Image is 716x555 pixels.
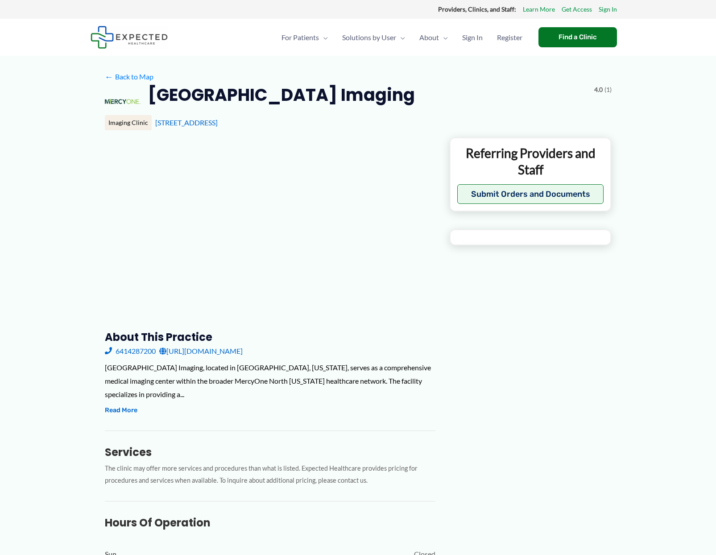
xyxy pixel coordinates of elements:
[105,361,435,401] div: [GEOGRAPHIC_DATA] Imaging, located in [GEOGRAPHIC_DATA], [US_STATE], serves as a comprehensive me...
[457,145,604,178] p: Referring Providers and Staff
[599,4,617,15] a: Sign In
[105,72,113,81] span: ←
[438,5,516,13] strong: Providers, Clinics, and Staff:
[594,84,603,95] span: 4.0
[105,463,435,487] p: The clinic may offer more services and procedures than what is listed. Expected Healthcare provid...
[91,26,168,49] img: Expected Healthcare Logo - side, dark font, small
[604,84,612,95] span: (1)
[462,22,483,53] span: Sign In
[159,344,243,358] a: [URL][DOMAIN_NAME]
[105,405,137,416] button: Read More
[538,27,617,47] a: Find a Clinic
[281,22,319,53] span: For Patients
[105,344,156,358] a: 6414287200
[457,184,604,204] button: Submit Orders and Documents
[419,22,439,53] span: About
[562,4,592,15] a: Get Access
[105,516,435,530] h3: Hours of Operation
[274,22,530,53] nav: Primary Site Navigation
[455,22,490,53] a: Sign In
[342,22,396,53] span: Solutions by User
[105,115,152,130] div: Imaging Clinic
[105,445,435,459] h3: Services
[439,22,448,53] span: Menu Toggle
[274,22,335,53] a: For PatientsMenu Toggle
[148,84,415,106] h2: [GEOGRAPHIC_DATA] Imaging
[523,4,555,15] a: Learn More
[490,22,530,53] a: Register
[412,22,455,53] a: AboutMenu Toggle
[396,22,405,53] span: Menu Toggle
[497,22,522,53] span: Register
[155,118,218,127] a: [STREET_ADDRESS]
[105,70,153,83] a: ←Back to Map
[335,22,412,53] a: Solutions by UserMenu Toggle
[319,22,328,53] span: Menu Toggle
[105,330,435,344] h3: About this practice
